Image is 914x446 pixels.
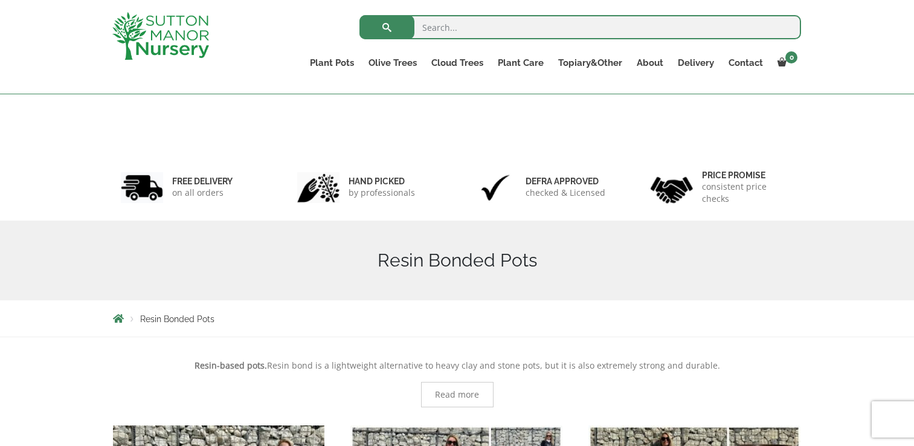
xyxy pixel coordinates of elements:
[424,54,491,71] a: Cloud Trees
[474,172,517,203] img: 3.jpg
[113,358,802,373] p: Resin bond is a lightweight alternative to heavy clay and stone pots, but it is also extremely st...
[435,390,479,399] span: Read more
[349,187,415,199] p: by professionals
[702,170,794,181] h6: Price promise
[526,176,605,187] h6: Defra approved
[303,54,361,71] a: Plant Pots
[359,15,801,39] input: Search...
[195,360,267,371] strong: Resin-based pots.
[349,176,415,187] h6: hand picked
[140,314,214,324] span: Resin Bonded Pots
[721,54,770,71] a: Contact
[671,54,721,71] a: Delivery
[113,250,802,271] h1: Resin Bonded Pots
[172,176,233,187] h6: FREE DELIVERY
[121,172,163,203] img: 1.jpg
[702,181,794,205] p: consistent price checks
[172,187,233,199] p: on all orders
[770,54,801,71] a: 0
[112,12,209,60] img: logo
[526,187,605,199] p: checked & Licensed
[361,54,424,71] a: Olive Trees
[651,169,693,206] img: 4.jpg
[629,54,671,71] a: About
[551,54,629,71] a: Topiary&Other
[491,54,551,71] a: Plant Care
[785,51,797,63] span: 0
[113,314,802,323] nav: Breadcrumbs
[297,172,340,203] img: 2.jpg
